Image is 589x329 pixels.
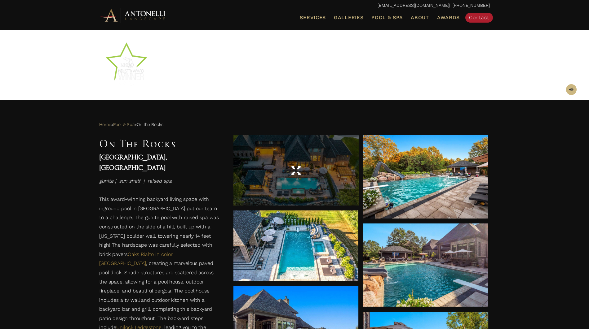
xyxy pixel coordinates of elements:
img: Antonelli Horizontal Logo [99,7,167,24]
span: Contact [469,15,489,20]
em: gunite | sun shelf | raised spa [99,178,172,184]
a: Oaks Rialto in color [GEOGRAPHIC_DATA] [99,251,173,266]
a: Contact [465,13,493,23]
p: | [PHONE_NUMBER] [99,2,490,10]
span: Pool & Spa [371,15,403,20]
span: » » [99,121,163,129]
a: Pool & Spa [113,121,135,129]
span: About [411,15,429,20]
a: [EMAIL_ADDRESS][DOMAIN_NAME] [378,3,449,8]
span: On the Rocks [137,121,163,129]
h4: [GEOGRAPHIC_DATA], [GEOGRAPHIC_DATA] [99,152,221,173]
a: Services [297,14,328,22]
a: Awards [435,14,462,22]
span: Galleries [334,15,363,20]
a: Galleries [331,14,366,22]
a: About [408,14,432,22]
span: Awards [437,15,460,20]
a: Home [99,121,111,129]
h1: On The Rocks [99,135,221,152]
nav: Breadcrumbs [99,120,490,129]
img: MNLA Winner 2022 [103,41,150,88]
a: Pool & Spa [369,14,405,22]
span: Services [300,15,326,20]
